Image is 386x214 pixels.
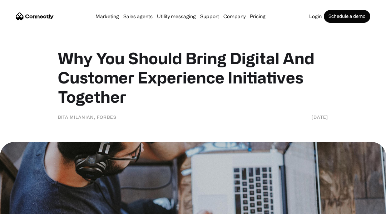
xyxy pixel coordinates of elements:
[7,202,43,212] aside: Language selected: English
[307,14,324,19] a: Login
[58,49,328,106] h1: Why You Should Bring Digital And Customer Experience Initiatives Together
[223,11,246,21] div: Company
[121,14,155,19] a: Sales agents
[324,10,370,23] a: Schedule a demo
[155,14,198,19] a: Utility messaging
[93,14,121,19] a: Marketing
[248,14,268,19] a: Pricing
[14,202,43,212] ul: Language list
[58,113,117,121] div: Bita Milanian, Forbes
[16,11,54,22] a: home
[198,14,221,19] a: Support
[221,11,248,21] div: Company
[312,113,328,121] div: [DATE]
